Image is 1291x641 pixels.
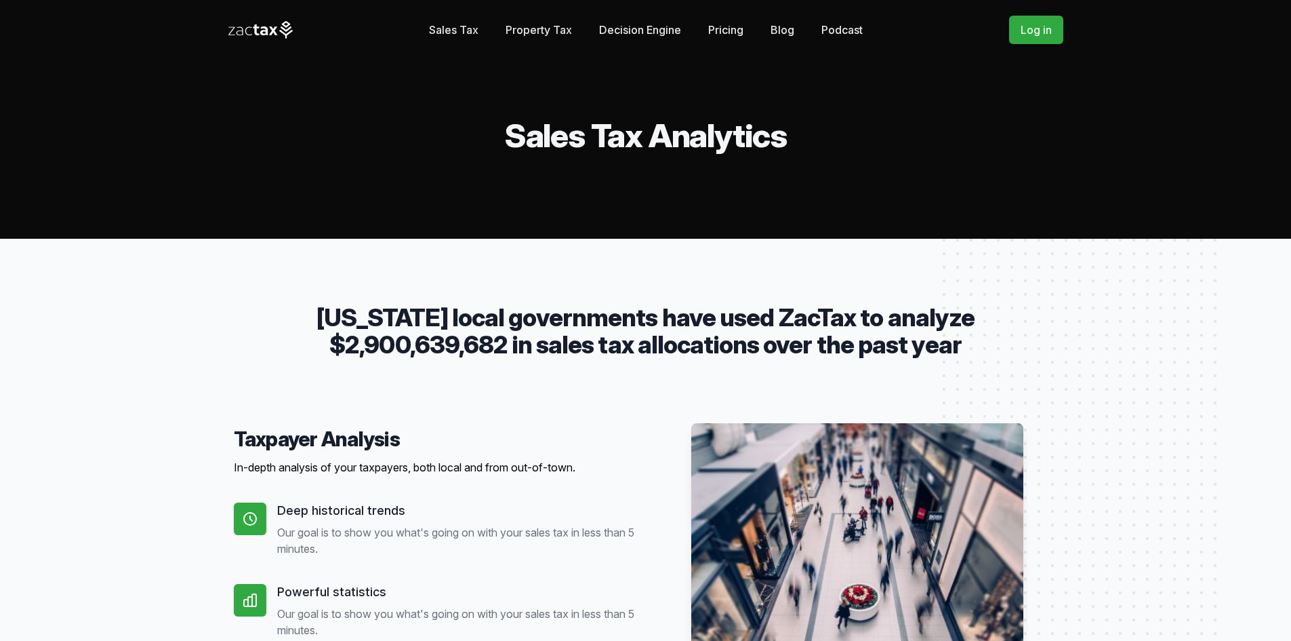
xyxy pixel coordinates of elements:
a: Decision Engine [599,16,681,43]
a: Podcast [821,16,863,43]
a: Log in [1009,16,1063,44]
h5: Deep historical trends [277,503,635,519]
a: Sales Tax [429,16,478,43]
a: Property Tax [506,16,572,43]
p: In-depth analysis of your taxpayers, both local and from out-of-town. [234,459,635,475]
h5: Powerful statistics [277,584,635,600]
a: Pricing [708,16,743,43]
h2: Sales Tax Analytics [228,119,1063,152]
p: [US_STATE] local governments have used ZacTax to analyze $2,900,639,682 in sales tax allocations ... [277,304,1015,358]
h4: Taxpayer Analysis [234,427,635,451]
p: Our goal is to show you what's going on with your sales tax in less than 5 minutes. [277,606,635,638]
a: Blog [771,16,794,43]
p: Our goal is to show you what's going on with your sales tax in less than 5 minutes. [277,524,635,557]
